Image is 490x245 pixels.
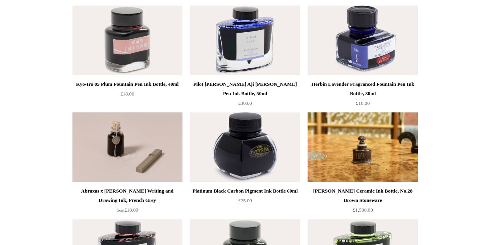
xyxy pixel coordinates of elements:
[309,80,416,98] div: Herbin Lavender Fragranced Fountain Pen Ink Bottle, 30ml
[72,5,182,75] a: Kyo-Iro 05 Plum Fountain Pen Ink Bottle, 40ml Kyo-Iro 05 Plum Fountain Pen Ink Bottle, 40ml
[190,112,300,182] img: Platinum Black Carbon Pigment Ink Bottle 60ml
[74,80,181,89] div: Kyo-Iro 05 Plum Fountain Pen Ink Bottle, 40ml
[309,186,416,205] div: [PERSON_NAME] Ceramic Ink Bottle, No.28 Brown Stoneware
[192,186,298,196] div: Platinum Black Carbon Pigment Ink Bottle 60ml
[238,198,252,203] span: £25.00
[190,186,300,218] a: Platinum Black Carbon Pigment Ink Bottle 60ml £25.00
[72,112,182,182] a: Abraxas x Steve Harrison Writing and Drawing Ink, French Grey Abraxas x Steve Harrison Writing an...
[190,5,300,75] img: Pilot Iro Shizuku Aji Sai Fountain Pen Ink Bottle, 50ml
[120,91,134,97] span: £18.00
[74,186,181,205] div: Abraxas x [PERSON_NAME] Writing and Drawing Ink, French Grey
[72,5,182,75] img: Kyo-Iro 05 Plum Fountain Pen Ink Bottle, 40ml
[72,112,182,182] img: Abraxas x Steve Harrison Writing and Drawing Ink, French Grey
[238,100,252,106] span: £30.00
[308,186,418,218] a: [PERSON_NAME] Ceramic Ink Bottle, No.28 Brown Stoneware £1,500.00
[308,112,418,182] img: Steve Harrison Ceramic Ink Bottle, No.28 Brown Stoneware
[308,80,418,111] a: Herbin Lavender Fragranced Fountain Pen Ink Bottle, 30ml £16.00
[72,186,182,218] a: Abraxas x [PERSON_NAME] Writing and Drawing Ink, French Grey from£18.00
[308,112,418,182] a: Steve Harrison Ceramic Ink Bottle, No.28 Brown Stoneware Steve Harrison Ceramic Ink Bottle, No.28...
[72,80,182,111] a: Kyo-Iro 05 Plum Fountain Pen Ink Bottle, 40ml £18.00
[117,208,124,212] span: from
[190,5,300,75] a: Pilot Iro Shizuku Aji Sai Fountain Pen Ink Bottle, 50ml Pilot Iro Shizuku Aji Sai Fountain Pen In...
[192,80,298,98] div: Pilot [PERSON_NAME] Aji [PERSON_NAME] Pen Ink Bottle, 50ml
[117,207,138,213] span: £18.00
[353,207,373,213] span: £1,500.00
[190,112,300,182] a: Platinum Black Carbon Pigment Ink Bottle 60ml Platinum Black Carbon Pigment Ink Bottle 60ml
[308,5,418,75] a: Herbin Lavender Fragranced Fountain Pen Ink Bottle, 30ml Herbin Lavender Fragranced Fountain Pen ...
[308,5,418,75] img: Herbin Lavender Fragranced Fountain Pen Ink Bottle, 30ml
[190,80,300,111] a: Pilot [PERSON_NAME] Aji [PERSON_NAME] Pen Ink Bottle, 50ml £30.00
[356,100,370,106] span: £16.00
